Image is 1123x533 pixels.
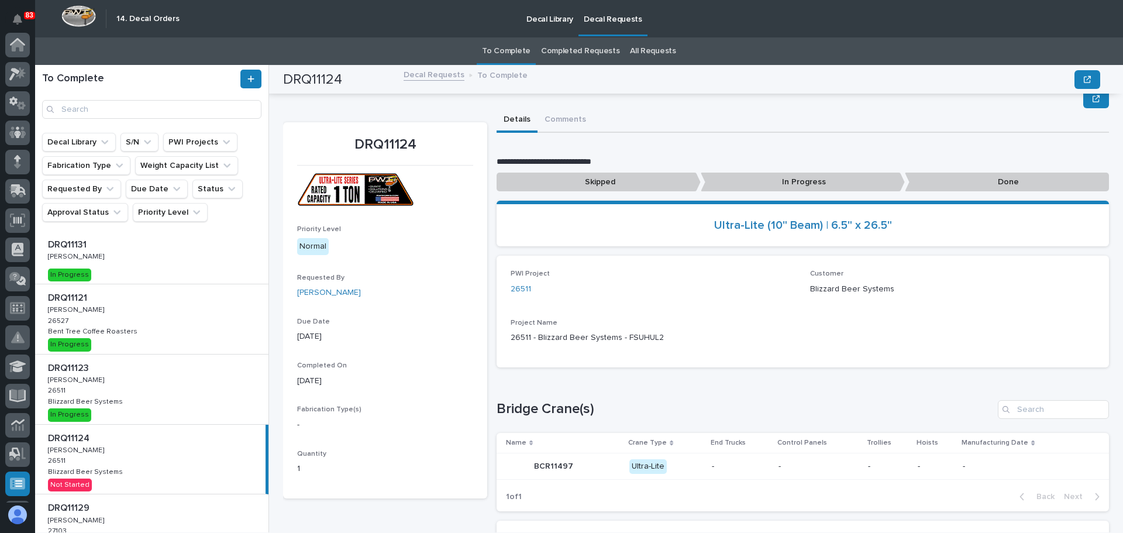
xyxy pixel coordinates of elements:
button: Status [192,180,243,198]
button: Approval Status [42,203,128,222]
p: DRQ11123 [48,360,91,374]
a: DRQ11123DRQ11123 [PERSON_NAME][PERSON_NAME] 2651126511 Blizzard Beer SystemsBlizzard Beer Systems... [35,355,268,425]
p: 83 [26,11,33,19]
h1: To Complete [42,73,238,85]
span: Back [1029,491,1055,502]
img: t4EgrV388eWNqEnWFZXC7NC3soXHD96VlhCkHXRhbZ8 [297,173,414,207]
p: [PERSON_NAME] [48,444,106,455]
p: Name [506,436,526,449]
div: In Progress [48,408,91,421]
h2: 14. Decal Orders [116,14,180,24]
p: [DATE] [297,375,473,387]
a: DRQ11121DRQ11121 [PERSON_NAME][PERSON_NAME] 2652726527 Bent Tree Coffee RoastersBent Tree Coffee ... [35,284,268,355]
span: Priority Level [297,226,341,233]
h1: Bridge Crane(s) [497,401,993,418]
p: - [297,419,473,431]
div: In Progress [48,269,91,281]
a: 26511 [511,283,531,295]
button: Fabrication Type [42,156,130,175]
p: Crane Type [628,436,667,449]
p: Hoists [917,436,938,449]
p: 26511 [48,384,68,395]
span: Fabrication Type(s) [297,406,361,413]
div: In Progress [48,338,91,351]
button: Due Date [126,180,188,198]
p: - [918,462,953,472]
p: DRQ11131 [48,237,89,250]
p: [PERSON_NAME] [48,304,106,314]
button: users-avatar [5,503,30,527]
p: Skipped [497,173,701,192]
a: [PERSON_NAME] [297,287,361,299]
input: Search [998,400,1109,419]
p: Blizzard Beer Systems [48,396,125,406]
div: Normal [297,238,329,255]
p: DRQ11124 [297,136,473,153]
p: 26527 [48,315,71,325]
p: Blizzard Beer Systems [48,466,125,476]
p: 1 of 1 [497,483,531,511]
div: Not Started [48,479,92,491]
div: Notifications83 [15,14,30,33]
button: Requested By [42,180,121,198]
a: To Complete [482,37,531,65]
tr: BCR11497BCR11497 Ultra-Lite----- [497,453,1109,480]
a: Ultra-Lite (10" Beam) | 6.5" x 26.5" [714,218,892,232]
button: Notifications [5,7,30,32]
input: Search [42,100,261,119]
p: 26511 [48,455,68,465]
p: [PERSON_NAME] [48,374,106,384]
button: Back [1010,491,1059,502]
p: Done [905,173,1109,192]
p: - [712,462,769,472]
p: - [868,462,908,472]
p: DRQ11129 [48,500,92,514]
button: S/N [120,133,159,152]
span: Next [1064,491,1090,502]
span: Project Name [511,319,557,326]
button: Priority Level [133,203,208,222]
p: End Trucks [711,436,746,449]
p: Bent Tree Coffee Roasters [48,325,140,336]
p: Blizzard Beer Systems [810,283,1096,295]
button: Decal Library [42,133,116,152]
p: To Complete [477,68,528,81]
p: 26511 - Blizzard Beer Systems - FSUHUL2 [511,332,1095,344]
span: Completed On [297,362,347,369]
p: BCR11497 [534,459,576,472]
p: In Progress [701,173,905,192]
p: [DATE] [297,331,473,343]
a: Decal Requests [404,67,464,81]
button: PWI Projects [163,133,237,152]
span: Requested By [297,274,345,281]
p: - [778,462,859,472]
a: DRQ11131DRQ11131 [PERSON_NAME][PERSON_NAME] In Progress [35,231,268,284]
p: DRQ11121 [48,290,89,304]
a: All Requests [630,37,676,65]
a: DRQ11124DRQ11124 [PERSON_NAME][PERSON_NAME] 2651126511 Blizzard Beer SystemsBlizzard Beer Systems... [35,425,268,495]
p: Manufacturing Date [962,436,1028,449]
div: Ultra-Lite [629,459,667,474]
button: Weight Capacity List [135,156,238,175]
p: [PERSON_NAME] [48,250,106,261]
p: DRQ11124 [48,431,92,444]
p: Control Panels [777,436,827,449]
span: PWI Project [511,270,550,277]
p: Trollies [867,436,891,449]
span: Customer [810,270,843,277]
span: Due Date [297,318,330,325]
button: Next [1059,491,1109,502]
a: Completed Requests [541,37,619,65]
span: Quantity [297,451,326,458]
img: Workspace Logo [61,5,96,27]
p: [PERSON_NAME] [48,514,106,525]
button: Details [497,108,538,133]
button: Comments [538,108,593,133]
p: - [963,462,1090,472]
p: 1 [297,463,473,475]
